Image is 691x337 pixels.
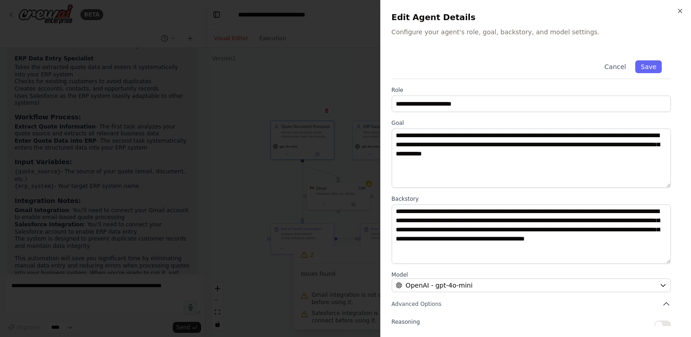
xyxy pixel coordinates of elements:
[392,11,680,24] h2: Edit Agent Details
[406,281,473,290] span: OpenAI - gpt-4o-mini
[392,119,671,127] label: Goal
[392,300,441,308] span: Advanced Options
[392,300,671,309] button: Advanced Options
[599,60,631,73] button: Cancel
[392,195,671,203] label: Backstory
[392,27,680,37] p: Configure your agent's role, goal, backstory, and model settings.
[392,319,420,325] span: Reasoning
[635,60,662,73] button: Save
[392,86,671,94] label: Role
[392,278,671,292] button: OpenAI - gpt-4o-mini
[392,271,671,278] label: Model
